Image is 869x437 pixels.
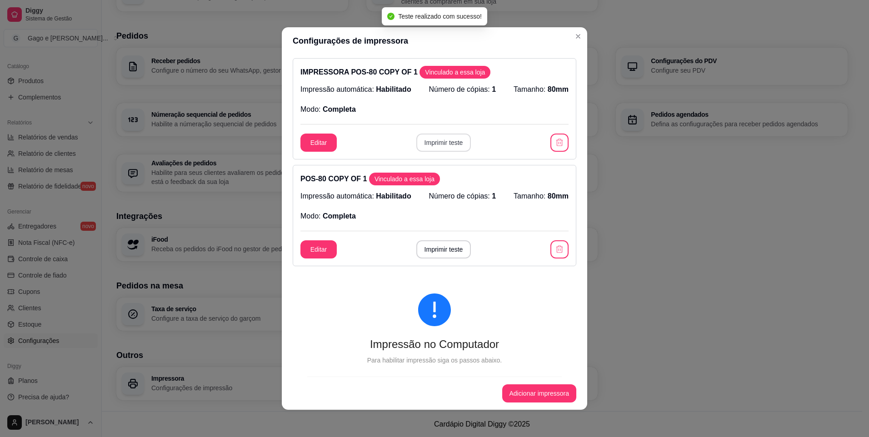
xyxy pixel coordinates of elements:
[300,191,411,202] p: Impressão automática:
[300,211,356,222] p: Modo:
[492,192,496,200] span: 1
[300,134,337,152] button: Editar
[416,134,471,152] button: Imprimir teste
[323,105,356,113] span: Completa
[571,29,585,44] button: Close
[282,27,587,55] header: Configurações de impressora
[376,192,411,200] span: Habilitado
[307,337,562,352] div: Impressão no Computador
[418,293,451,326] span: exclamation-circle
[371,174,438,184] span: Vinculado a essa loja
[398,13,482,20] span: Teste realizado com sucesso!
[492,85,496,93] span: 1
[300,240,337,258] button: Editar
[421,68,489,77] span: Vinculado a essa loja
[429,84,496,95] p: Número de cópias:
[429,191,496,202] p: Número de cópias:
[416,240,471,258] button: Imprimir teste
[548,192,569,200] span: 80mm
[514,84,569,95] p: Tamanho:
[300,104,356,115] p: Modo:
[376,85,411,93] span: Habilitado
[502,384,577,402] button: Adicionar impressora
[307,355,562,365] div: Para habilitar impressão siga os passos abaixo.
[323,212,356,220] span: Completa
[300,173,569,185] p: POS-80 COPY OF 1
[548,85,569,93] span: 80mm
[300,66,569,79] p: IMPRESSORA POS-80 COPY OF 1
[514,191,569,202] p: Tamanho:
[300,84,411,95] p: Impressão automática:
[387,13,395,20] span: check-circle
